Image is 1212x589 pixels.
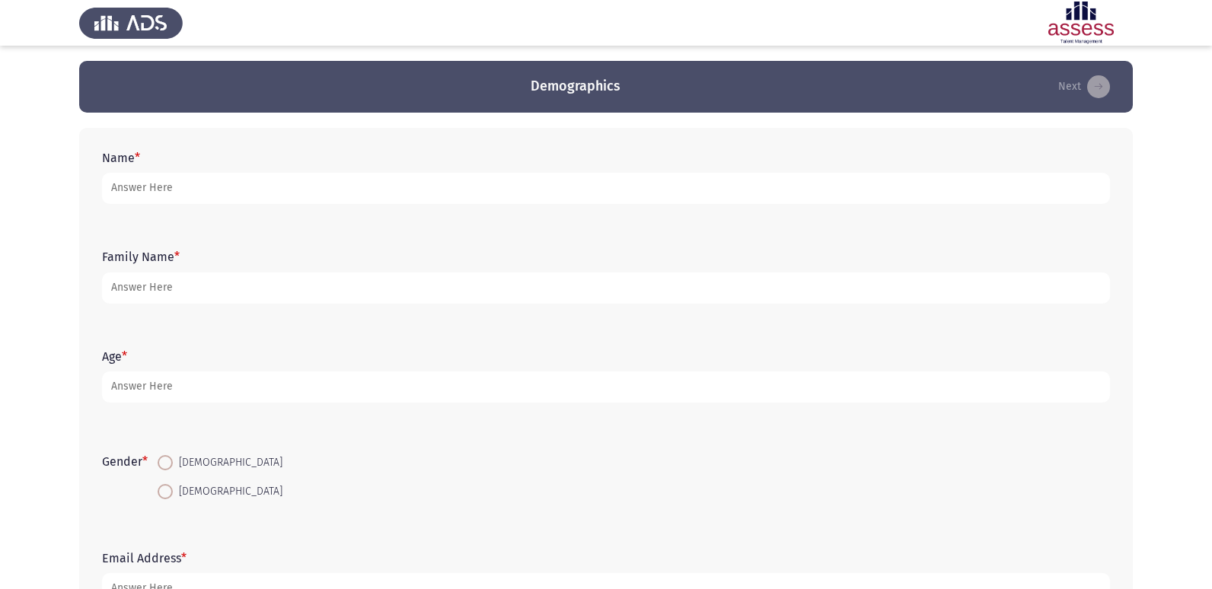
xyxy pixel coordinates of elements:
[79,2,183,44] img: Assess Talent Management logo
[102,151,140,165] label: Name
[173,454,282,472] span: [DEMOGRAPHIC_DATA]
[173,482,282,501] span: [DEMOGRAPHIC_DATA]
[102,454,148,469] label: Gender
[1054,75,1115,99] button: load next page
[102,250,180,264] label: Family Name
[531,77,620,96] h3: Demographics
[102,371,1110,403] input: add answer text
[102,272,1110,304] input: add answer text
[1029,2,1133,44] img: Assessment logo of Assessment En (Focus & 16PD)
[102,173,1110,204] input: add answer text
[102,349,127,364] label: Age
[102,551,187,565] label: Email Address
